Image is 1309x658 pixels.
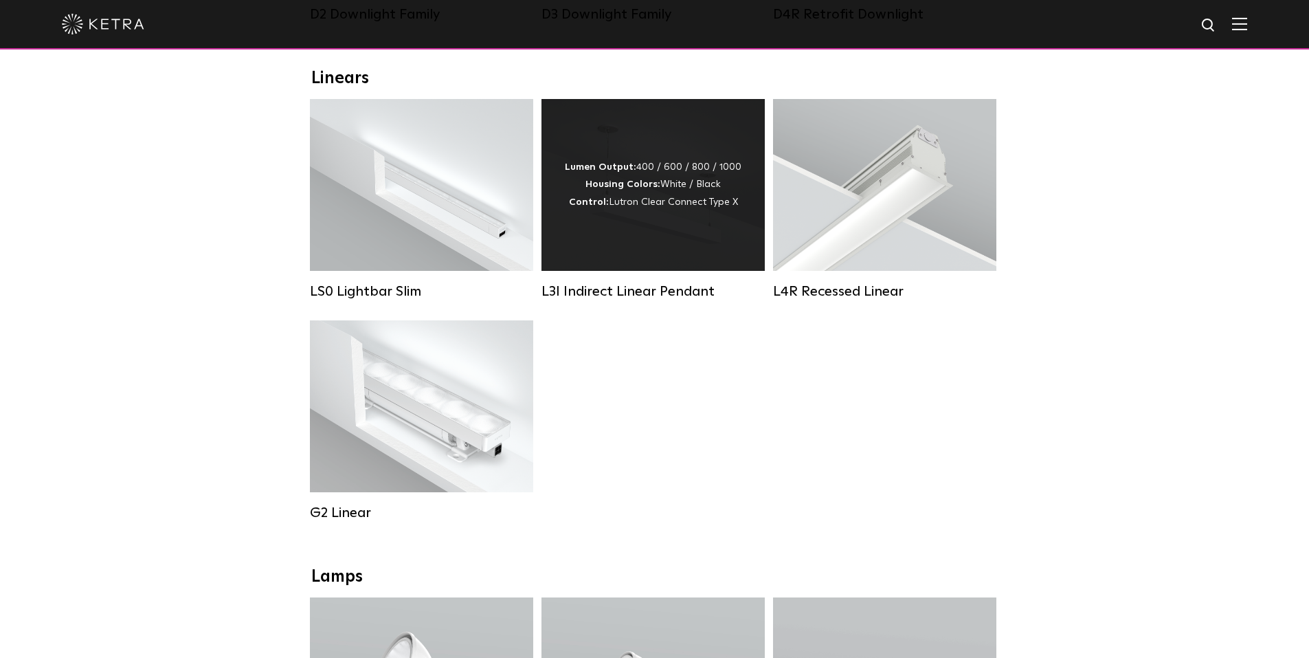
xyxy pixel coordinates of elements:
[585,179,660,189] strong: Housing Colors:
[310,505,533,521] div: G2 Linear
[773,99,996,300] a: L4R Recessed Linear Lumen Output:400 / 600 / 800 / 1000Colors:White / BlackControl:Lutron Clear C...
[569,197,609,207] strong: Control:
[62,14,144,34] img: ketra-logo-2019-white
[311,69,998,89] div: Linears
[773,283,996,300] div: L4R Recessed Linear
[1232,17,1247,30] img: Hamburger%20Nav.svg
[565,159,741,211] div: 400 / 600 / 800 / 1000 White / Black Lutron Clear Connect Type X
[311,567,998,587] div: Lamps
[541,283,765,300] div: L3I Indirect Linear Pendant
[541,99,765,300] a: L3I Indirect Linear Pendant Lumen Output:400 / 600 / 800 / 1000Housing Colors:White / BlackContro...
[310,283,533,300] div: LS0 Lightbar Slim
[310,99,533,300] a: LS0 Lightbar Slim Lumen Output:200 / 350Colors:White / BlackControl:X96 Controller
[310,320,533,521] a: G2 Linear Lumen Output:400 / 700 / 1000Colors:WhiteBeam Angles:Flood / [GEOGRAPHIC_DATA] / Narrow...
[1200,17,1218,34] img: search icon
[565,162,636,172] strong: Lumen Output:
